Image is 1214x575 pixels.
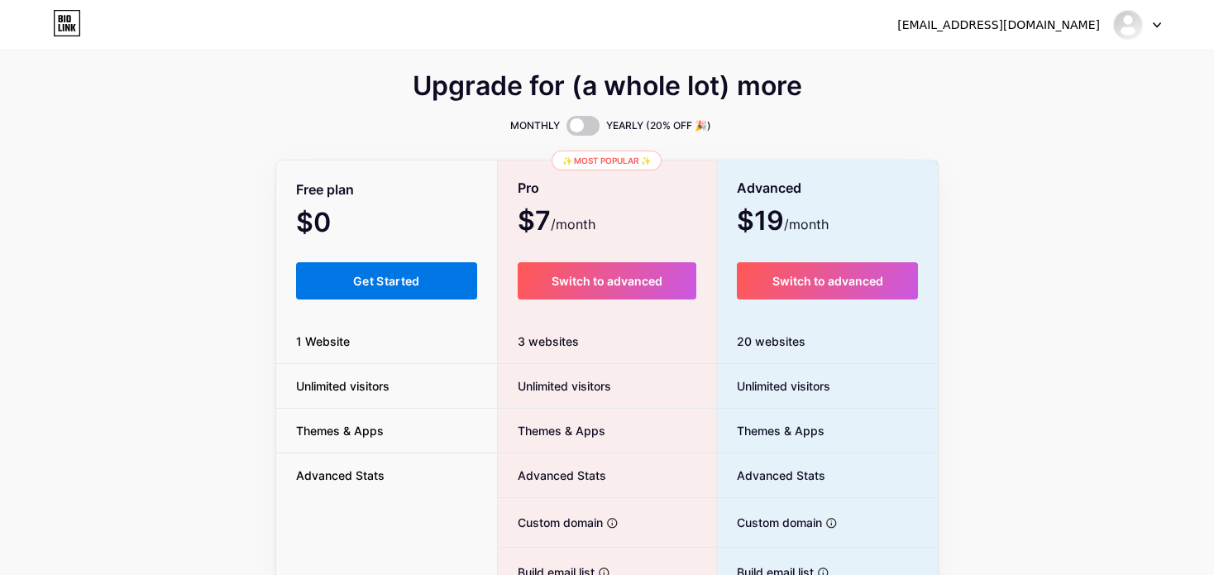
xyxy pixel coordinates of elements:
span: Unlimited visitors [276,377,409,395]
span: Themes & Apps [717,422,824,439]
span: Custom domain [717,514,822,531]
span: Advanced [737,174,801,203]
span: 1 Website [276,333,370,350]
span: $19 [737,211,829,234]
div: 20 websites [717,319,938,364]
span: Custom domain [498,514,603,531]
span: Get Started [353,274,420,288]
span: /month [784,214,829,234]
button: Switch to advanced [518,262,697,299]
span: Advanced Stats [717,467,825,484]
span: Advanced Stats [276,467,404,484]
span: Switch to advanced [552,274,662,288]
img: bumdesngasinan [1112,9,1144,41]
span: Unlimited visitors [498,377,611,395]
span: Advanced Stats [498,467,606,484]
button: Get Started [296,262,477,299]
span: Themes & Apps [498,422,605,439]
span: MONTHLY [510,117,560,134]
span: YEARLY (20% OFF 🎉) [606,117,711,134]
span: Upgrade for (a whole lot) more [413,76,802,96]
div: 3 websites [498,319,717,364]
span: $7 [518,211,595,234]
div: ✨ Most popular ✨ [552,151,662,170]
span: $0 [296,213,375,236]
span: Free plan [296,175,354,204]
span: Themes & Apps [276,422,404,439]
div: [EMAIL_ADDRESS][DOMAIN_NAME] [897,17,1100,34]
span: Pro [518,174,539,203]
span: /month [551,214,595,234]
span: Unlimited visitors [717,377,830,395]
button: Switch to advanced [737,262,918,299]
span: Switch to advanced [772,274,883,288]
